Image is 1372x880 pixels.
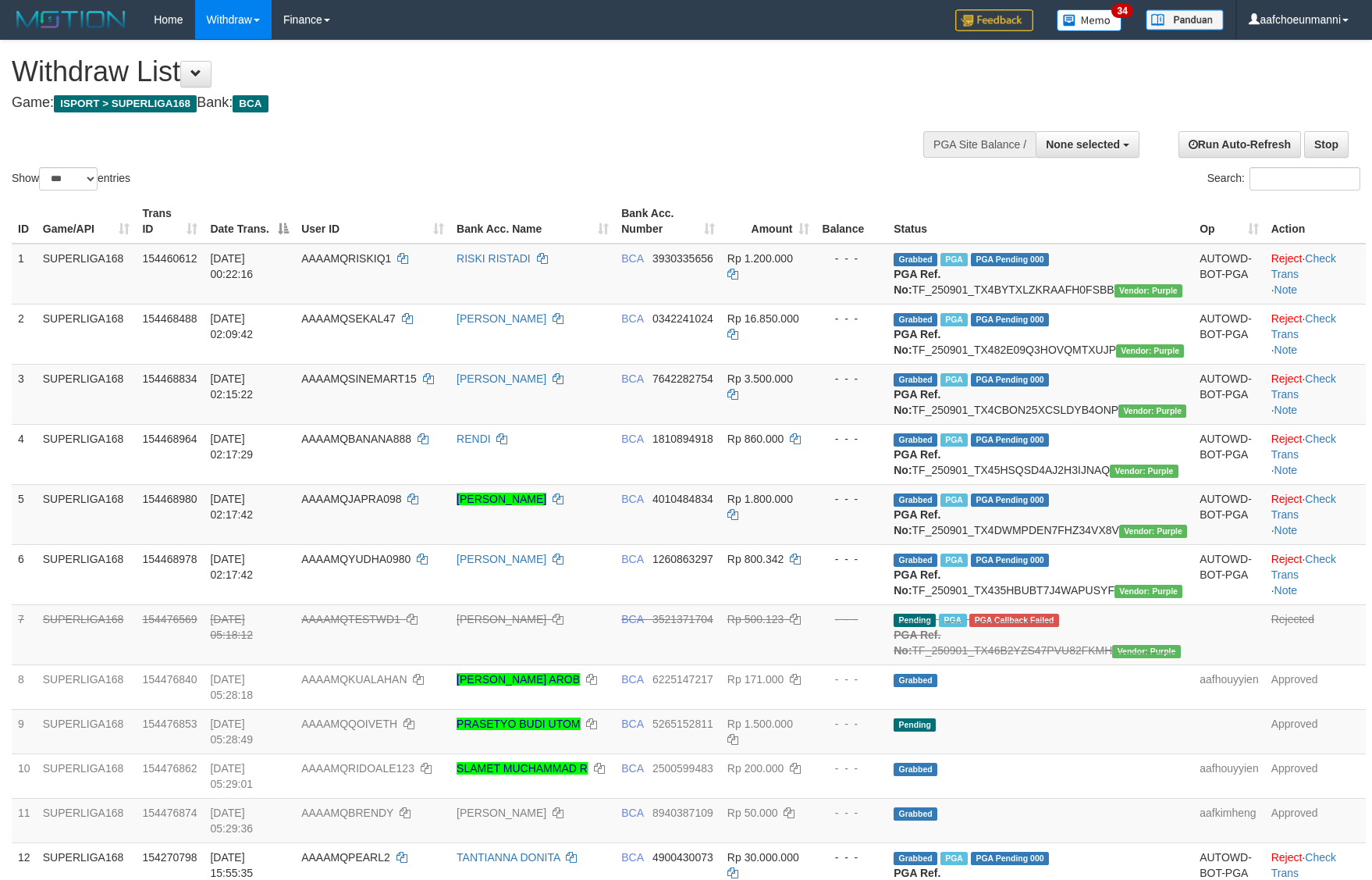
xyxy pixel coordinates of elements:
[971,253,1049,266] span: PGA Pending
[621,433,643,445] span: BCA
[12,304,37,364] td: 2
[822,716,881,732] div: - - -
[822,251,881,266] div: - - -
[887,199,1193,244] th: Status
[142,433,197,445] span: 154468964
[37,484,137,544] td: SUPERLIGA168
[621,372,643,385] span: BCA
[887,244,1193,305] td: TF_250901_TX4BYTXLZKRAAFH0FSBB
[822,761,881,776] div: - - -
[12,95,899,111] h4: Game: Bank:
[210,762,253,790] span: [DATE] 05:29:01
[727,762,784,775] span: Rp 200.000
[142,673,197,686] span: 154476840
[894,268,940,296] b: PGA Ref. No:
[457,433,491,445] a: RENDI
[301,613,400,625] span: AAAAMQTESTWD1
[621,673,643,686] span: BCA
[727,673,784,686] span: Rp 171.000
[894,763,937,776] span: Grabbed
[615,199,721,244] th: Bank Acc. Number: activate to sort column ascending
[1112,645,1180,658] span: Vendor URL: https://trx4.1velocity.biz
[142,553,197,565] span: 154468978
[1271,252,1336,280] a: Check Trans
[1304,131,1349,158] a: Stop
[1271,433,1336,461] a: Check Trans
[1265,754,1366,798] td: Approved
[301,673,407,686] span: AAAAMQKUALAHAN
[652,553,713,565] span: Copy 1260863297 to clipboard
[887,544,1193,604] td: TF_250901_TX435HBUBT7J4WAPUSYF
[894,493,937,507] span: Grabbed
[822,431,881,447] div: - - -
[1265,604,1366,664] td: Rejected
[210,433,253,461] span: [DATE] 02:17:29
[210,372,253,401] span: [DATE] 02:15:22
[887,364,1193,424] td: TF_250901_TX4CBON25XCSLDYB4ONP
[727,613,784,625] span: Rp 500.123
[971,554,1049,567] span: PGA Pending
[295,199,450,244] th: User ID: activate to sort column ascending
[652,807,713,819] span: Copy 8940387109 to clipboard
[1193,484,1265,544] td: AUTOWD-BOT-PGA
[1193,199,1265,244] th: Op: activate to sort column ascending
[1111,4,1132,18] span: 34
[457,312,546,325] a: [PERSON_NAME]
[1274,524,1298,536] a: Note
[940,493,968,507] span: Marked by aafchoeunmanni
[12,604,37,664] td: 7
[894,508,940,536] b: PGA Ref. No:
[12,167,130,191] label: Show entries
[621,493,643,505] span: BCA
[652,433,713,445] span: Copy 1810894918 to clipboard
[301,718,397,730] span: AAAAMQQOIVETH
[1265,364,1366,424] td: · ·
[621,762,643,775] span: BCA
[12,199,37,244] th: ID
[457,372,546,385] a: [PERSON_NAME]
[1116,344,1184,358] span: Vendor URL: https://trx4.1velocity.biz
[37,754,137,798] td: SUPERLIGA168
[652,252,713,265] span: Copy 3930335656 to clipboard
[37,244,137,305] td: SUPERLIGA168
[1146,9,1224,30] img: panduan.png
[142,613,197,625] span: 154476569
[621,718,643,730] span: BCA
[822,311,881,326] div: - - -
[887,604,1193,664] td: TF_250901_TX46B2YZS47PVU82FKMH
[1271,553,1303,565] a: Reject
[822,371,881,387] div: - - -
[37,709,137,754] td: SUPERLIGA168
[142,493,197,505] span: 154468980
[457,553,546,565] a: [PERSON_NAME]
[136,199,204,244] th: Trans ID: activate to sort column ascending
[1265,244,1366,305] td: · ·
[37,199,137,244] th: Game/API: activate to sort column ascending
[1271,312,1303,325] a: Reject
[894,373,937,387] span: Grabbed
[1119,525,1187,538] span: Vendor URL: https://trx4.1velocity.biz
[450,199,615,244] th: Bank Acc. Name: activate to sort column ascending
[1110,465,1178,478] span: Vendor URL: https://trx4.1velocity.biz
[1193,244,1265,305] td: AUTOWD-BOT-PGA
[822,850,881,865] div: - - -
[204,199,295,244] th: Date Trans.: activate to sort column descending
[894,718,936,732] span: Pending
[210,673,253,701] span: [DATE] 05:28:18
[822,551,881,567] div: - - -
[621,553,643,565] span: BCA
[37,664,137,709] td: SUPERLIGA168
[894,568,940,597] b: PGA Ref. No:
[894,433,937,447] span: Grabbed
[939,614,966,627] span: Marked by aafmaleo
[457,718,580,730] a: PRASETYO BUDI UTOM
[1271,553,1336,581] a: Check Trans
[12,754,37,798] td: 10
[1271,312,1336,340] a: Check Trans
[457,493,546,505] a: [PERSON_NAME]
[1193,364,1265,424] td: AUTOWD-BOT-PGA
[727,718,793,730] span: Rp 1.500.000
[210,493,253,521] span: [DATE] 02:17:42
[142,762,197,775] span: 154476862
[822,805,881,821] div: - - -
